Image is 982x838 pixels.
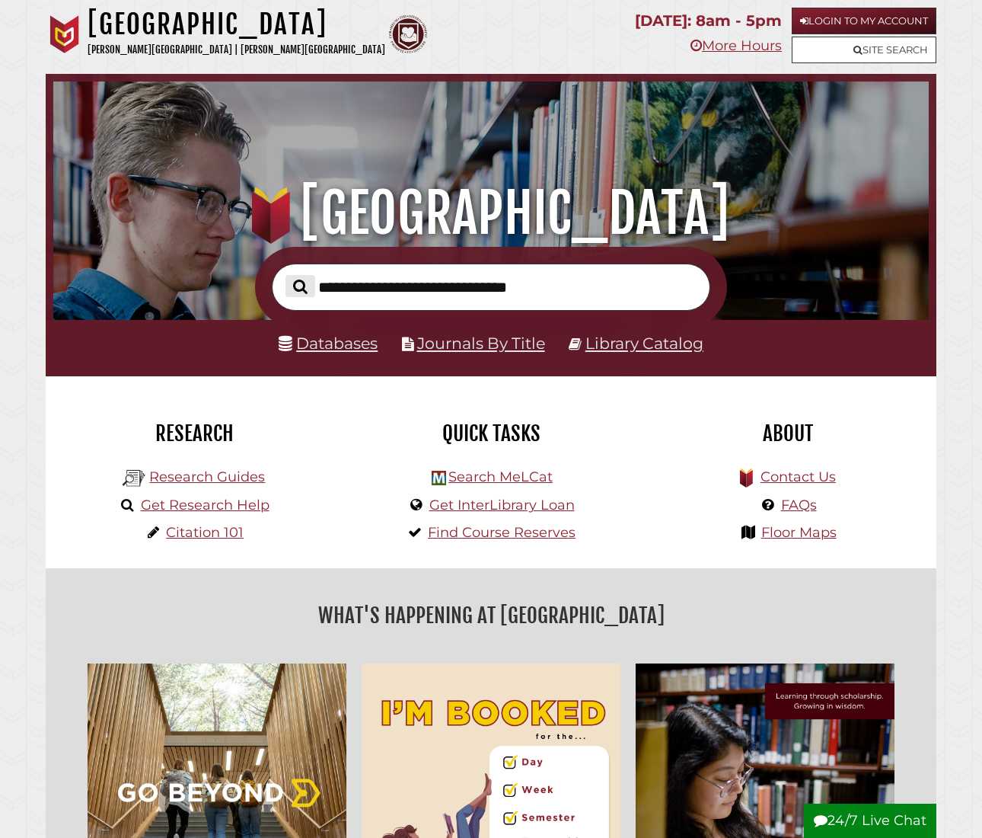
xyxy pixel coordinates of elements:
[651,421,925,446] h2: About
[792,37,936,63] a: Site Search
[690,37,782,54] a: More Hours
[389,15,427,53] img: Calvin Theological Seminary
[88,41,385,59] p: [PERSON_NAME][GEOGRAPHIC_DATA] | [PERSON_NAME][GEOGRAPHIC_DATA]
[166,524,244,541] a: Citation 101
[149,469,265,485] a: Research Guides
[448,469,553,485] a: Search MeLCat
[285,275,315,297] button: Search
[635,8,782,34] p: [DATE]: 8am - 5pm
[46,15,84,53] img: Calvin University
[781,497,817,513] a: FAQs
[88,8,385,41] h1: [GEOGRAPHIC_DATA]
[792,8,936,34] a: Login to My Account
[761,524,837,541] a: Floor Maps
[293,279,308,295] i: Search
[68,180,913,247] h1: [GEOGRAPHIC_DATA]
[57,421,331,446] h2: Research
[432,471,446,485] img: Hekman Library Logo
[57,598,925,633] h2: What's Happening at [GEOGRAPHIC_DATA]
[123,467,145,490] img: Hekman Library Logo
[585,334,703,353] a: Library Catalog
[279,334,378,353] a: Databases
[760,469,836,485] a: Contact Us
[429,497,575,513] a: Get InterLibrary Loan
[354,421,628,446] h2: Quick Tasks
[141,497,269,513] a: Get Research Help
[428,524,575,541] a: Find Course Reserves
[417,334,545,353] a: Journals By Title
